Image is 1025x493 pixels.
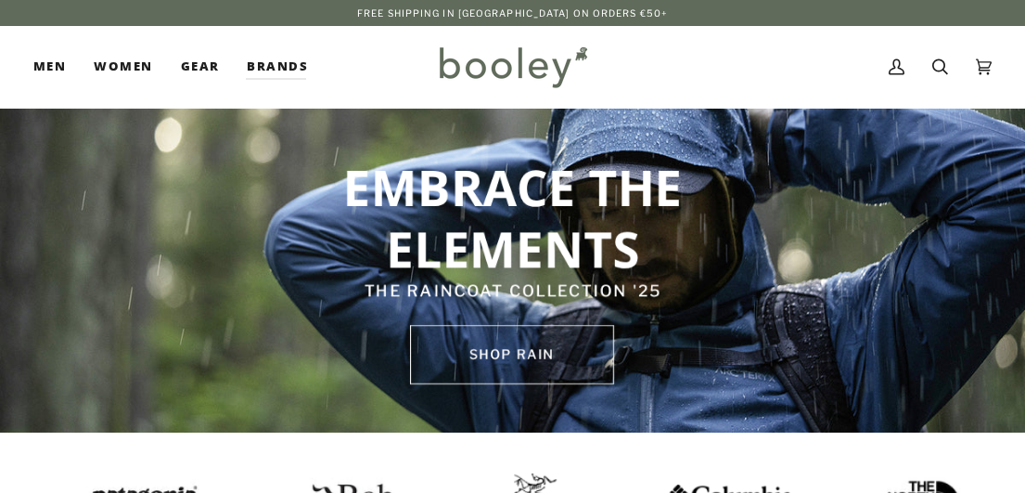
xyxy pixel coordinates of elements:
a: SHOP rain [410,325,614,384]
a: Gear [167,26,234,108]
p: EMBRACE THE ELEMENTS [224,156,801,279]
a: Men [33,26,80,108]
img: Booley [431,40,594,94]
p: THE RAINCOAT COLLECTION '25 [224,279,801,304]
a: Women [80,26,166,108]
span: Women [94,58,152,76]
p: Free Shipping in [GEOGRAPHIC_DATA] on Orders €50+ [357,6,668,20]
a: Brands [233,26,322,108]
span: Brands [247,58,308,76]
span: Men [33,58,66,76]
span: Gear [181,58,220,76]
